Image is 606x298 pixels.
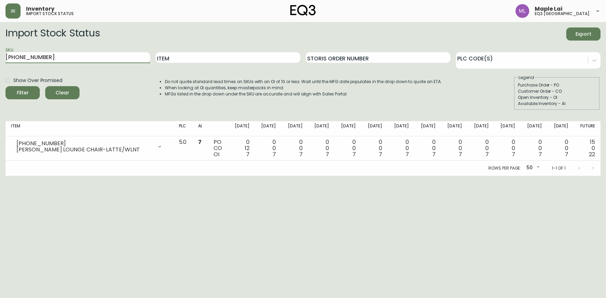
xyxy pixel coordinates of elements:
li: MFGs listed in the drop down under the SKU are accurate and will align with Sales Portal. [165,91,442,97]
div: 0 0 [447,139,462,158]
th: Item [5,121,173,136]
span: 7 [379,150,382,158]
div: 0 0 [340,139,356,158]
th: [DATE] [441,121,468,136]
span: Maple Lai [535,6,562,12]
div: 0 12 [234,139,250,158]
th: [DATE] [335,121,361,136]
div: 0 0 [500,139,516,158]
th: [DATE] [547,121,574,136]
button: Clear [45,86,80,99]
th: [DATE] [388,121,414,136]
span: 7 [405,150,409,158]
div: 0 0 [287,139,303,158]
div: 0 0 [393,139,409,158]
th: [DATE] [494,121,521,136]
h2: Import Stock Status [5,27,100,41]
div: PO CO [214,139,223,158]
span: 7 [565,150,568,158]
th: [DATE] [361,121,388,136]
div: 0 0 [314,139,329,158]
th: [DATE] [468,121,494,136]
span: 7 [198,138,202,146]
span: OI [214,150,219,158]
h5: import stock status [26,12,74,16]
span: 7 [512,150,515,158]
th: [DATE] [255,121,282,136]
span: Show Over Promised [13,77,62,84]
div: [PHONE_NUMBER] [16,140,153,147]
legend: Legend [518,74,535,81]
th: [DATE] [308,121,335,136]
span: 7 [432,150,436,158]
div: 0 0 [260,139,276,158]
div: Purchase Order - PO [518,82,596,88]
div: Customer Order - CO [518,88,596,94]
div: Available Inventory - AI [518,101,596,107]
img: logo [290,5,316,16]
div: 0 0 [473,139,489,158]
div: 0 0 [420,139,436,158]
h5: eq3 [GEOGRAPHIC_DATA] [535,12,590,16]
span: 7 [538,150,542,158]
th: [DATE] [414,121,441,136]
div: [PERSON_NAME] LOUNGE CHAIR-LATTE/WLNT [16,147,153,153]
div: 50 [524,162,541,174]
div: 0 0 [367,139,383,158]
td: 5.0 [173,136,193,161]
div: [PHONE_NUMBER][PERSON_NAME] LOUNGE CHAIR-LATTE/WLNT [11,139,168,154]
button: Export [566,27,601,41]
span: Clear [51,89,74,97]
th: Future [574,121,601,136]
span: 7 [272,150,276,158]
span: 7 [459,150,462,158]
th: [DATE] [228,121,255,136]
div: 0 0 [553,139,569,158]
p: 1-1 of 1 [552,165,566,171]
th: PLC [173,121,193,136]
span: Export [572,30,595,38]
div: Open Inventory - OI [518,94,596,101]
div: Filter [17,89,29,97]
span: Inventory [26,6,54,12]
span: 7 [326,150,329,158]
th: [DATE] [521,121,547,136]
img: 61e28cffcf8cc9f4e300d877dd684943 [516,4,529,18]
button: Filter [5,86,40,99]
li: When looking at OI quantities, keep masterpacks in mind. [165,85,442,91]
span: 7 [485,150,489,158]
li: Do not quote standard lead times on SKUs with an OI of 10 or less. Wait until the MFG date popula... [165,79,442,85]
div: 15 0 [579,139,595,158]
th: [DATE] [281,121,308,136]
span: 7 [352,150,356,158]
p: Rows per page: [488,165,521,171]
span: 7 [246,150,250,158]
th: AI [193,121,208,136]
span: 7 [299,150,303,158]
div: 0 0 [526,139,542,158]
span: 22 [589,150,595,158]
